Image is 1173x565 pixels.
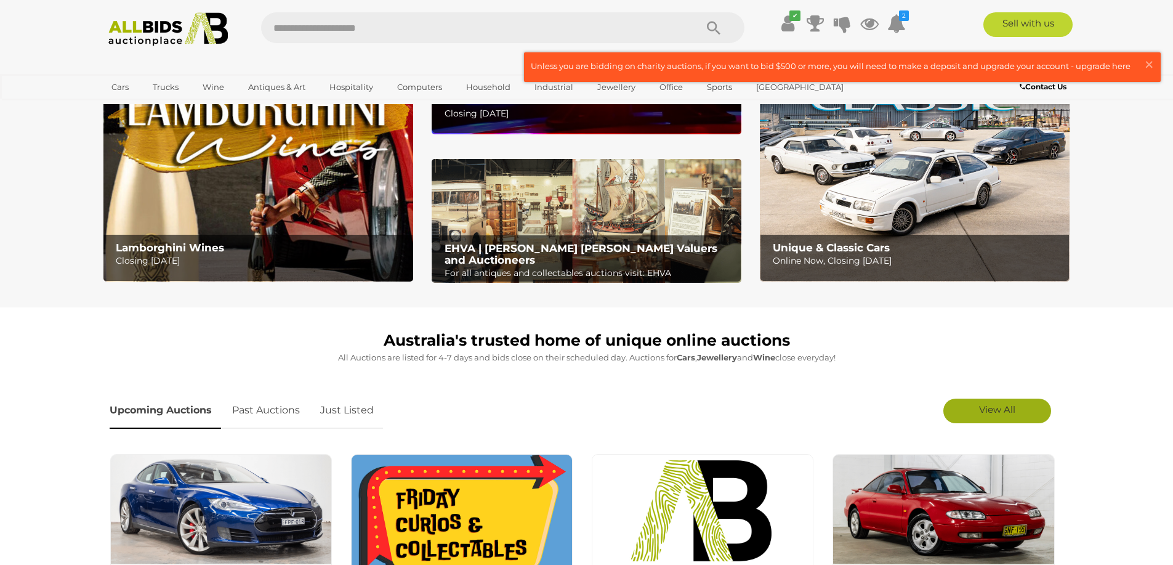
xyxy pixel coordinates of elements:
[116,242,224,254] b: Lamborghini Wines
[979,404,1015,415] span: View All
[1143,52,1155,76] span: ×
[110,392,221,429] a: Upcoming Auctions
[103,10,413,282] a: Lamborghini Wines Lamborghini Wines Closing [DATE]
[110,332,1064,349] h1: Australia's trusted home of unique online auctions
[240,77,313,97] a: Antiques & Art
[899,10,909,21] i: 2
[943,399,1051,423] a: View All
[110,351,1064,365] p: All Auctions are listed for 4-7 days and bids close on their scheduled day. Auctions for , and cl...
[116,253,406,269] p: Closing [DATE]
[589,77,643,97] a: Jewellery
[145,77,187,97] a: Trucks
[1020,82,1066,91] b: Contact Us
[983,12,1073,37] a: Sell with us
[1020,80,1070,94] a: Contact Us
[779,12,797,35] a: ✔
[445,106,735,121] p: Closing [DATE]
[773,253,1063,269] p: Online Now, Closing [DATE]
[445,242,717,266] b: EHVA | [PERSON_NAME] [PERSON_NAME] Valuers and Auctioneers
[683,12,744,43] button: Search
[432,159,741,283] a: EHVA | Evans Hastings Valuers and Auctioneers EHVA | [PERSON_NAME] [PERSON_NAME] Valuers and Auct...
[432,159,741,283] img: EHVA | Evans Hastings Valuers and Auctioneers
[677,352,695,362] strong: Cars
[195,77,232,97] a: Wine
[697,352,737,362] strong: Jewellery
[458,77,518,97] a: Household
[103,10,413,282] img: Lamborghini Wines
[789,10,800,21] i: ✔
[223,392,309,429] a: Past Auctions
[445,266,735,281] p: For all antiques and collectables auctions visit: EHVA
[887,12,906,35] a: 2
[526,77,581,97] a: Industrial
[748,77,852,97] a: [GEOGRAPHIC_DATA]
[389,77,450,97] a: Computers
[651,77,691,97] a: Office
[760,10,1070,282] a: Unique & Classic Cars Unique & Classic Cars Online Now, Closing [DATE]
[773,242,890,254] b: Unique & Classic Cars
[760,10,1070,282] img: Unique & Classic Cars
[753,352,775,362] strong: Wine
[103,77,137,97] a: Cars
[321,77,381,97] a: Hospitality
[102,12,235,46] img: Allbids.com.au
[311,392,383,429] a: Just Listed
[699,77,740,97] a: Sports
